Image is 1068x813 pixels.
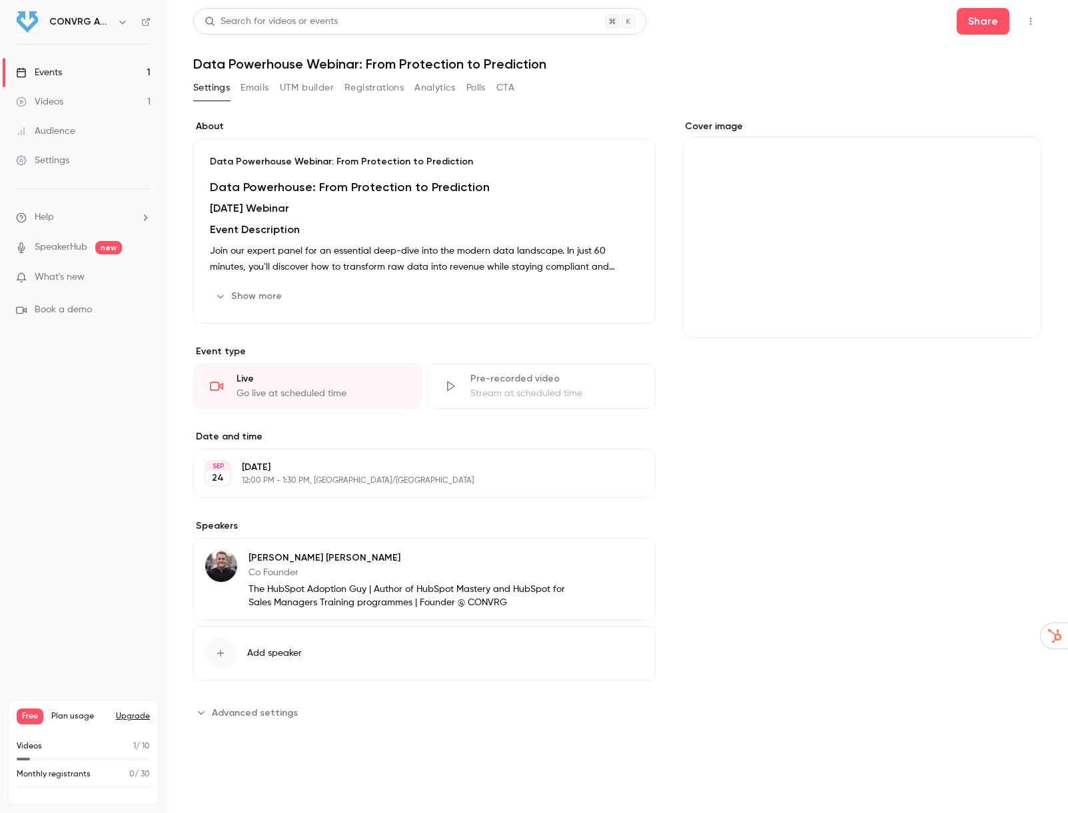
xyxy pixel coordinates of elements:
[16,210,151,224] li: help-dropdown-opener
[241,77,268,99] button: Emails
[35,303,92,317] span: Book a demo
[193,702,656,723] section: Advanced settings
[16,95,63,109] div: Videos
[470,372,639,386] div: Pre-recorded video
[237,387,405,400] div: Go live at scheduled time
[49,15,112,29] h6: CONVRG Agency
[133,742,136,750] span: 1
[205,15,338,29] div: Search for videos or events
[206,461,230,471] div: SEP
[212,706,298,720] span: Advanced settings
[242,475,585,486] p: 12:00 PM - 1:30 PM, [GEOGRAPHIC_DATA]/[GEOGRAPHIC_DATA]
[237,372,405,386] div: Live
[682,120,1041,338] section: Cover image
[470,387,639,400] div: Stream at scheduled time
[193,538,656,621] div: Tony Dowling[PERSON_NAME] [PERSON_NAME]Co FounderThe HubSpot Adoption Guy | Author of HubSpot Mas...
[210,200,639,216] h2: [DATE] Webinar
[193,345,656,358] p: Event type
[957,8,1009,35] button: Share
[193,702,306,723] button: Advanced settings
[193,56,1041,72] h1: Data Powerhouse Webinar: From Protection to Prediction
[95,241,122,254] span: new
[210,243,639,275] p: Join our expert panel for an essential deep-dive into the modern data landscape. In just 60 minut...
[247,647,302,660] span: Add speaker
[249,583,569,609] p: The HubSpot Adoption Guy | Author of HubSpot Mastery and HubSpot for Sales Managers Training prog...
[35,240,87,254] a: SpeakerHub
[35,210,54,224] span: Help
[210,286,290,307] button: Show more
[16,154,69,167] div: Settings
[466,77,486,99] button: Polls
[414,77,456,99] button: Analytics
[16,66,62,79] div: Events
[210,222,639,238] h3: Event Description
[17,768,91,780] p: Monthly registrants
[116,711,150,722] button: Upgrade
[193,626,656,680] button: Add speaker
[249,551,569,565] p: [PERSON_NAME] [PERSON_NAME]
[210,179,639,195] h1: Data Powerhouse: From Protection to Prediction
[242,461,585,474] p: [DATE]
[193,77,230,99] button: Settings
[129,770,135,778] span: 0
[210,155,639,168] p: Data Powerhouse Webinar: From Protection to Prediction
[51,711,108,722] span: Plan usage
[193,430,656,443] label: Date and time
[133,740,150,752] p: / 10
[205,550,237,582] img: Tony Dowling
[193,364,422,409] div: LiveGo live at scheduled time
[35,270,85,284] span: What's new
[17,740,42,752] p: Videos
[496,77,514,99] button: CTA
[682,120,1041,133] label: Cover image
[280,77,334,99] button: UTM builder
[427,364,656,409] div: Pre-recorded videoStream at scheduled time
[16,125,75,138] div: Audience
[17,11,38,33] img: CONVRG Agency
[193,120,656,133] label: About
[249,566,569,579] p: Co Founder
[17,708,43,724] span: Free
[193,519,656,533] label: Speakers
[344,77,404,99] button: Registrations
[212,471,224,485] p: 24
[129,768,150,780] p: / 30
